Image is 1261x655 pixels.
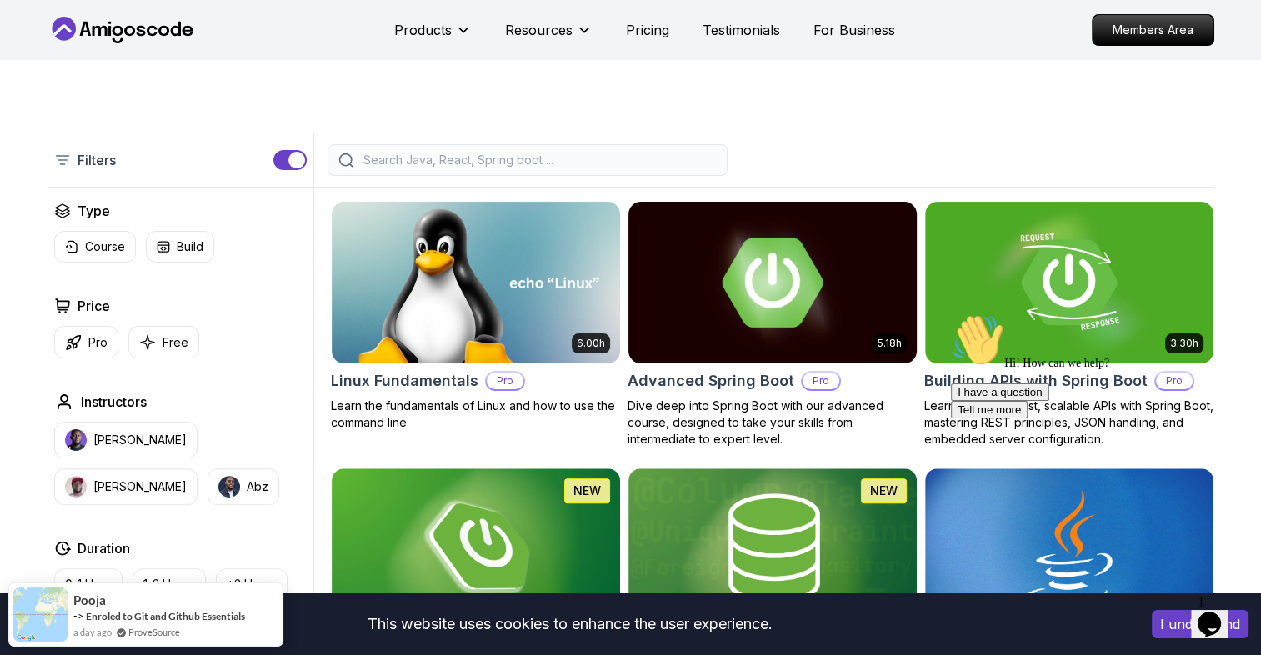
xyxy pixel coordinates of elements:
[93,478,187,495] p: [PERSON_NAME]
[944,307,1244,580] iframe: chat widget
[1093,15,1213,45] p: Members Area
[487,372,523,389] p: Pro
[163,334,188,351] p: Free
[208,468,279,505] button: instructor imgAbz
[227,576,277,592] p: +3 Hours
[331,201,621,431] a: Linux Fundamentals card6.00hLinux FundamentalsProLearn the fundamentals of Linux and how to use t...
[73,609,84,622] span: ->
[332,468,620,630] img: Spring Boot for Beginners card
[703,20,780,40] a: Testimonials
[505,20,593,53] button: Resources
[146,231,214,262] button: Build
[88,334,108,351] p: Pro
[216,568,288,600] button: +3 Hours
[628,397,918,447] p: Dive deep into Spring Boot with our advanced course, designed to take your skills from intermedia...
[1092,14,1214,46] a: Members Area
[177,238,203,255] p: Build
[1191,588,1244,638] iframe: chat widget
[573,482,601,499] p: NEW
[360,152,717,168] input: Search Java, React, Spring boot ...
[394,20,472,53] button: Products
[54,422,198,458] button: instructor img[PERSON_NAME]
[803,372,839,389] p: Pro
[1152,610,1248,638] button: Accept cookies
[54,326,118,358] button: Pro
[577,337,605,350] p: 6.00h
[73,593,106,607] span: Pooja
[78,150,116,170] p: Filters
[73,625,112,639] span: a day ago
[78,296,110,316] h2: Price
[86,610,245,622] a: Enroled to Git and Github Essentials
[65,429,87,451] img: instructor img
[7,77,105,94] button: I have a question
[54,568,123,600] button: 0-1 Hour
[924,397,1214,447] p: Learn to build robust, scalable APIs with Spring Boot, mastering REST principles, JSON handling, ...
[621,197,923,367] img: Advanced Spring Boot card
[143,576,195,592] p: 1-3 Hours
[7,50,165,62] span: Hi! How can we help?
[628,468,917,630] img: Spring Data JPA card
[924,201,1214,447] a: Building APIs with Spring Boot card3.30hBuilding APIs with Spring BootProLearn to build robust, s...
[247,478,268,495] p: Abz
[93,432,187,448] p: [PERSON_NAME]
[218,476,240,497] img: instructor img
[65,476,87,497] img: instructor img
[13,587,68,642] img: provesource social proof notification image
[331,397,621,431] p: Learn the fundamentals of Linux and how to use the command line
[54,468,198,505] button: instructor img[PERSON_NAME]
[505,20,573,40] p: Resources
[7,7,60,60] img: :wave:
[81,392,147,412] h2: Instructors
[13,606,1127,642] div: This website uses cookies to enhance the user experience.
[78,538,130,558] h2: Duration
[85,238,125,255] p: Course
[331,369,478,392] h2: Linux Fundamentals
[78,201,110,221] h2: Type
[128,326,199,358] button: Free
[628,201,918,447] a: Advanced Spring Boot card5.18hAdvanced Spring BootProDive deep into Spring Boot with our advanced...
[65,576,112,592] p: 0-1 Hour
[924,369,1148,392] h2: Building APIs with Spring Boot
[133,568,206,600] button: 1-3 Hours
[7,94,83,112] button: Tell me more
[628,369,794,392] h2: Advanced Spring Boot
[925,202,1213,363] img: Building APIs with Spring Boot card
[7,7,307,112] div: 👋Hi! How can we help?I have a questionTell me more
[54,231,136,262] button: Course
[870,482,898,499] p: NEW
[128,625,180,639] a: ProveSource
[878,337,902,350] p: 5.18h
[925,468,1213,630] img: Java for Beginners card
[626,20,669,40] a: Pricing
[394,20,452,40] p: Products
[332,202,620,363] img: Linux Fundamentals card
[813,20,895,40] a: For Business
